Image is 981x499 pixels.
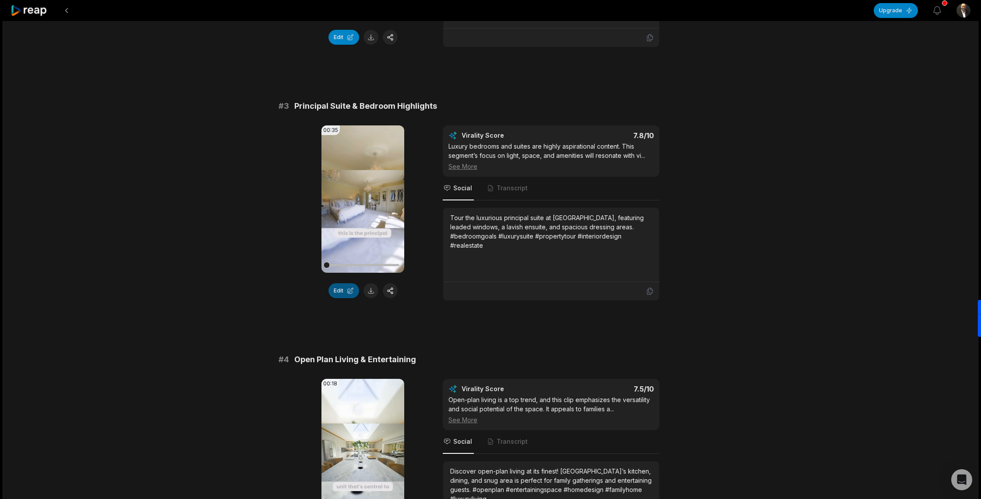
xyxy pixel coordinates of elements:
[453,437,472,446] span: Social
[328,30,359,45] button: Edit
[450,213,652,250] div: Tour the luxurious principal suite at [GEOGRAPHIC_DATA], featuring leaded windows, a lavish ensui...
[448,415,654,424] div: See More
[279,100,289,112] span: # 3
[874,3,918,18] button: Upgrade
[279,353,289,366] span: # 4
[448,162,654,171] div: See More
[462,385,556,393] div: Virality Score
[321,125,404,273] video: Your browser does not support mp4 format.
[443,177,660,200] nav: Tabs
[294,100,437,112] span: Principal Suite & Bedroom Highlights
[497,184,528,192] span: Transcript
[560,385,654,393] div: 7.5 /10
[951,469,972,490] div: Open Intercom Messenger
[328,283,359,298] button: Edit
[453,184,472,192] span: Social
[448,395,654,424] div: Open-plan living is a top trend, and this clip emphasizes the versatility and social potential of...
[448,142,654,171] div: Luxury bedrooms and suites are highly aspirational content. This segment’s focus on light, space,...
[462,131,556,140] div: Virality Score
[443,430,660,454] nav: Tabs
[294,353,416,366] span: Open Plan Living & Entertaining
[560,131,654,140] div: 7.8 /10
[497,437,528,446] span: Transcript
